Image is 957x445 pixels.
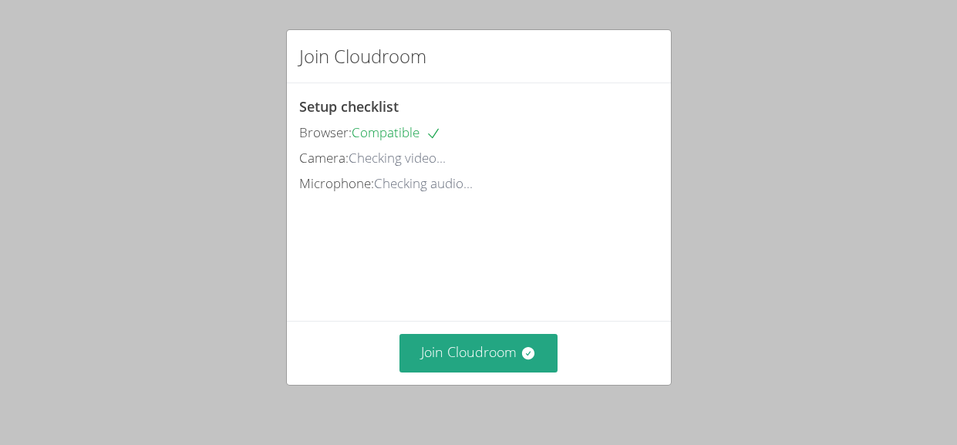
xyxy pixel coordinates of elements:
span: Checking audio... [374,174,473,192]
h2: Join Cloudroom [299,42,426,70]
span: Setup checklist [299,97,399,116]
span: Compatible [352,123,441,141]
span: Camera: [299,149,349,167]
button: Join Cloudroom [399,334,558,372]
span: Microphone: [299,174,374,192]
span: Browser: [299,123,352,141]
span: Checking video... [349,149,446,167]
